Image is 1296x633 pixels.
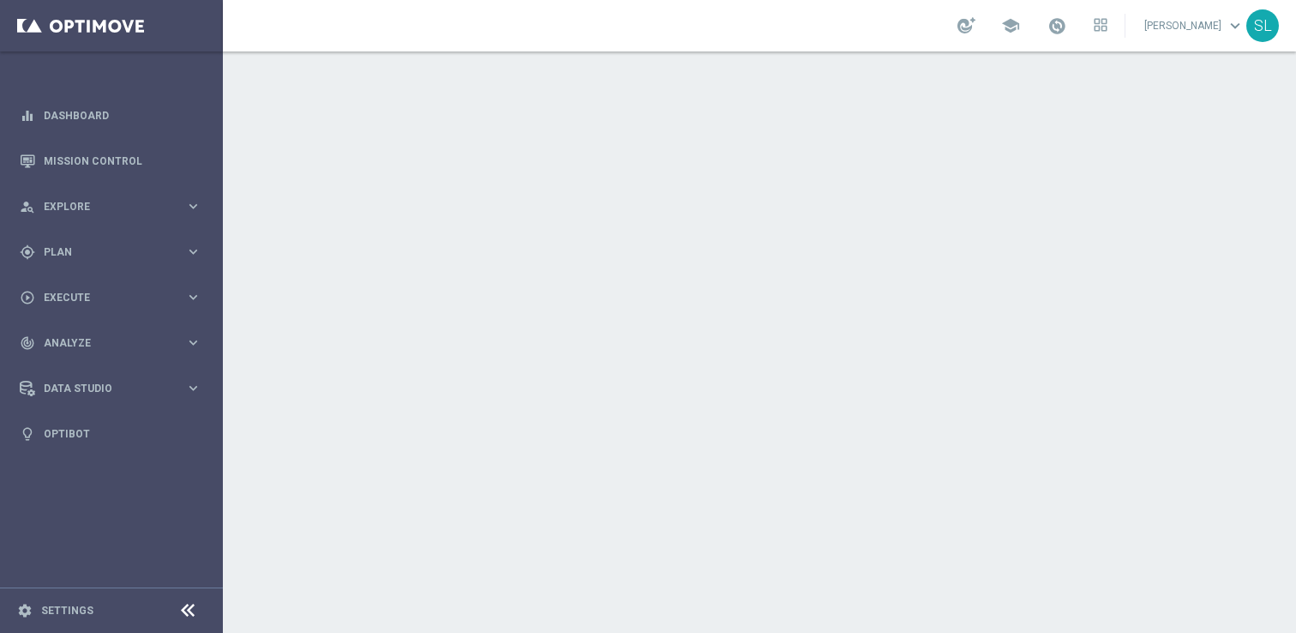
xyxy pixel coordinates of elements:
[20,93,201,138] div: Dashboard
[1246,9,1279,42] div: SL
[44,411,201,456] a: Optibot
[44,93,201,138] a: Dashboard
[20,244,185,260] div: Plan
[19,109,202,123] button: equalizer Dashboard
[20,290,185,305] div: Execute
[185,289,201,305] i: keyboard_arrow_right
[44,247,185,257] span: Plan
[1143,13,1246,39] a: [PERSON_NAME]keyboard_arrow_down
[20,108,35,124] i: equalizer
[20,335,185,351] div: Analyze
[185,198,201,214] i: keyboard_arrow_right
[20,199,35,214] i: person_search
[20,199,185,214] div: Explore
[19,245,202,259] button: gps_fixed Plan keyboard_arrow_right
[185,244,201,260] i: keyboard_arrow_right
[44,383,185,394] span: Data Studio
[185,380,201,396] i: keyboard_arrow_right
[20,381,185,396] div: Data Studio
[19,154,202,168] button: Mission Control
[44,292,185,303] span: Execute
[19,427,202,441] button: lightbulb Optibot
[19,336,202,350] button: track_changes Analyze keyboard_arrow_right
[41,606,93,616] a: Settings
[44,138,201,184] a: Mission Control
[19,200,202,214] button: person_search Explore keyboard_arrow_right
[1001,16,1020,35] span: school
[20,290,35,305] i: play_circle_outline
[20,411,201,456] div: Optibot
[20,335,35,351] i: track_changes
[20,244,35,260] i: gps_fixed
[44,338,185,348] span: Analyze
[19,291,202,304] button: play_circle_outline Execute keyboard_arrow_right
[185,335,201,351] i: keyboard_arrow_right
[17,603,33,618] i: settings
[44,202,185,212] span: Explore
[1226,16,1245,35] span: keyboard_arrow_down
[19,382,202,395] button: Data Studio keyboard_arrow_right
[20,426,35,442] i: lightbulb
[20,138,201,184] div: Mission Control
